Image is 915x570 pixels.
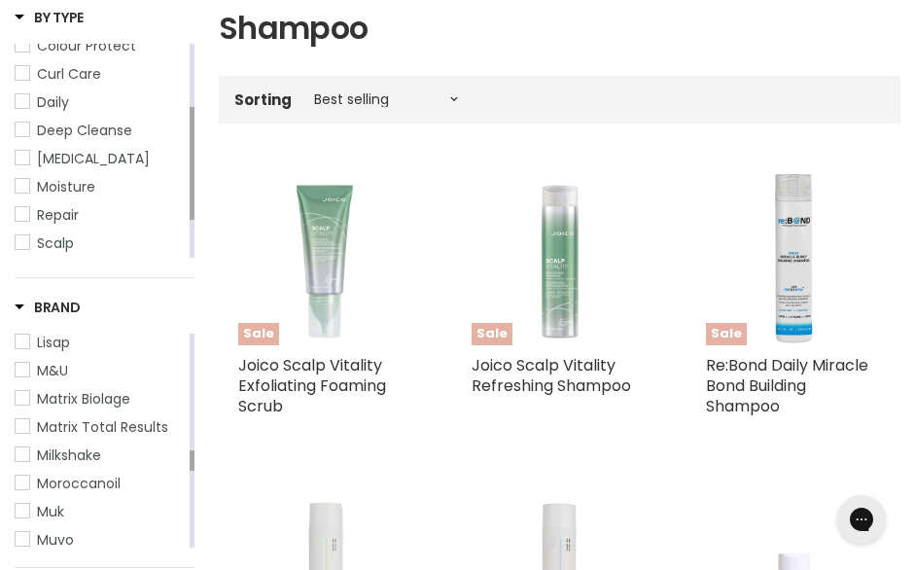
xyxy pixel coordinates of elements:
[15,298,81,317] h3: Brand
[15,501,186,522] a: Muk
[37,530,74,550] span: Muvo
[15,8,84,27] h3: By Type
[472,170,647,345] img: Joico Scalp Vitality Refreshing Shampoo
[15,176,186,197] a: Moisture
[15,148,186,169] a: Hair Extension
[15,35,186,56] a: Colour Protect
[15,332,186,353] a: Lisap
[472,323,512,345] span: Sale
[472,354,631,397] a: Joico Scalp Vitality Refreshing Shampoo
[15,63,186,85] a: Curl Care
[238,170,413,345] img: Joico Scalp Vitality Exfoliating Foaming Scrub
[37,121,132,140] span: Deep Cleanse
[15,473,186,494] a: Moroccanoil
[37,92,69,112] span: Daily
[706,354,868,417] a: Re:Bond Daily Miracle Bond Building Shampoo
[37,361,68,380] span: M&U
[37,64,101,84] span: Curl Care
[472,170,647,345] a: Joico Scalp Vitality Refreshing ShampooSale
[234,91,292,108] label: Sorting
[37,417,168,437] span: Matrix Total Results
[37,389,130,409] span: Matrix Biolage
[15,204,186,226] a: Repair
[706,170,881,345] img: Re:Bond Daily Miracle Bond Building Shampoo
[238,323,279,345] span: Sale
[219,8,900,49] h1: Shampoo
[706,170,881,345] a: Re:Bond Daily Miracle Bond Building ShampooSale
[15,360,186,381] a: M&U
[15,388,186,410] a: Matrix Biolage
[15,529,186,551] a: Muvo
[15,445,186,466] a: Milkshake
[37,445,101,465] span: Milkshake
[827,488,896,551] iframe: Gorgias live chat messenger
[37,233,74,253] span: Scalp
[37,474,121,493] span: Moroccanoil
[15,416,186,438] a: Matrix Total Results
[37,177,95,196] span: Moisture
[15,91,186,113] a: Daily
[37,205,79,225] span: Repair
[37,149,150,168] span: [MEDICAL_DATA]
[15,120,186,141] a: Deep Cleanse
[238,354,386,417] a: Joico Scalp Vitality Exfoliating Foaming Scrub
[37,36,136,55] span: Colour Protect
[238,170,413,345] a: Joico Scalp Vitality Exfoliating Foaming ScrubSale
[37,502,64,521] span: Muk
[15,232,186,254] a: Scalp
[37,333,70,352] span: Lisap
[706,323,747,345] span: Sale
